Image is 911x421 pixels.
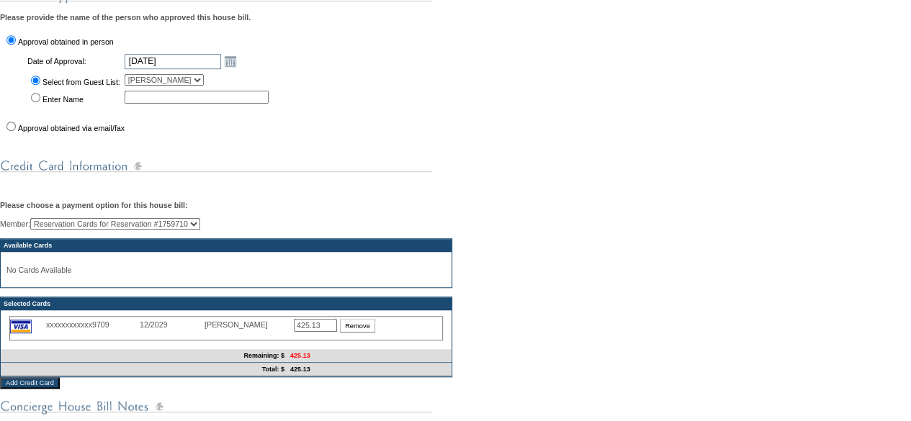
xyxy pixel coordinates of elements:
td: 425.13 [287,363,452,376]
label: Approval obtained via email/fax [18,124,125,132]
td: Selected Cards [1,297,452,310]
td: Total: $ [1,363,287,376]
td: 425.13 [287,349,452,363]
p: No Cards Available [6,266,446,274]
div: [PERSON_NAME] [205,320,277,329]
td: Remaining: $ [1,349,287,363]
div: 12/2029 [140,320,205,329]
input: Remove [340,319,375,332]
td: Available Cards [1,239,452,252]
label: Select from Guest List: [42,78,120,86]
td: Date of Approval: [26,52,122,71]
div: xxxxxxxxxxxx9709 [46,320,140,329]
a: Open the calendar popup. [223,53,238,69]
label: Approval obtained in person [18,37,114,46]
label: Enter Name [42,95,84,104]
img: icon_cc_visa.gif [10,320,32,333]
